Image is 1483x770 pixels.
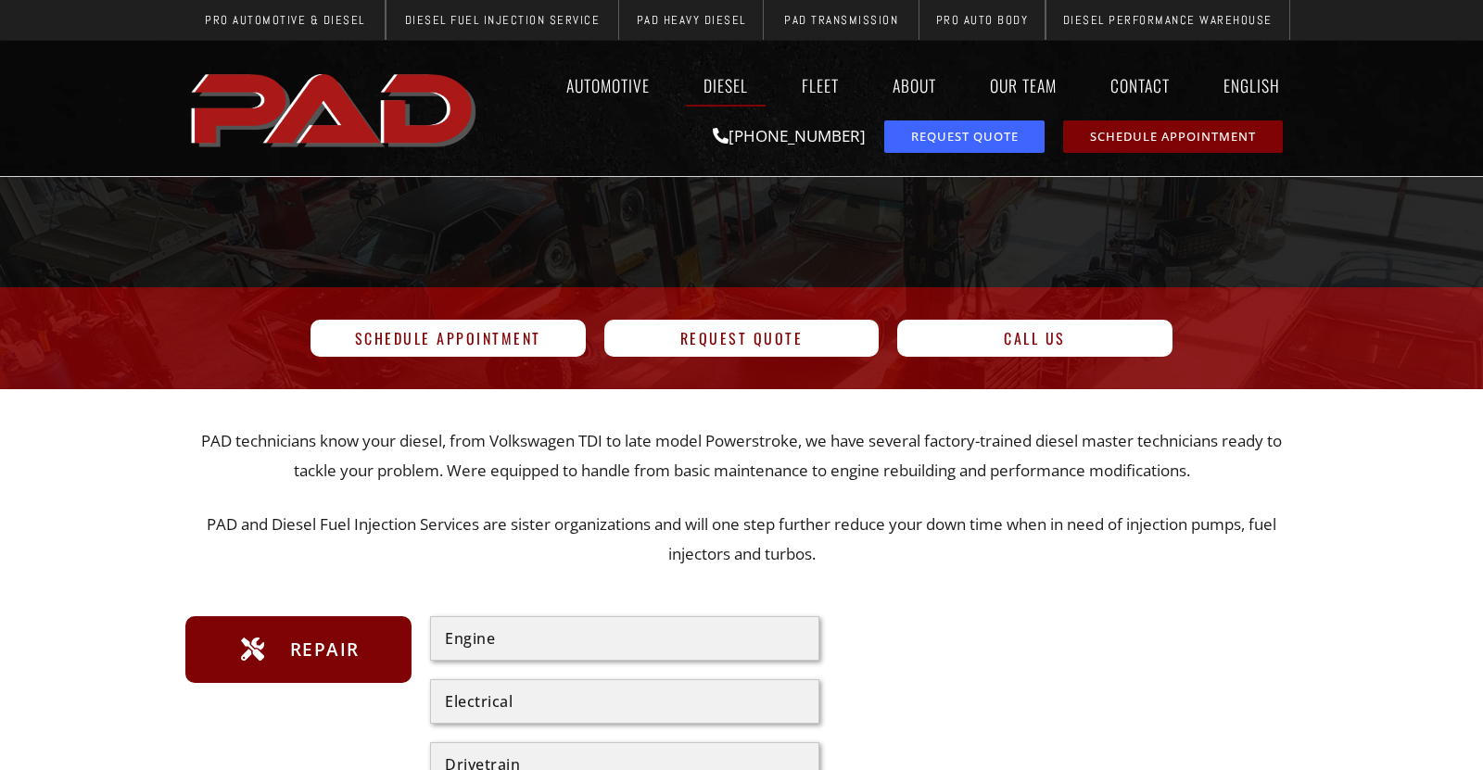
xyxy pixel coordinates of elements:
a: About [875,64,954,107]
a: Schedule Appointment [311,320,586,357]
a: request a service or repair quote [884,120,1045,153]
img: The image shows the word "PAD" in bold, red, uppercase letters with a slight shadow effect. [185,58,486,158]
a: Request Quote [604,320,880,357]
span: Request Quote [680,331,804,346]
span: PAD Heavy Diesel [637,14,746,26]
a: English [1206,64,1298,107]
span: Call Us [1004,331,1066,346]
a: Call Us [897,320,1172,357]
a: Automotive [549,64,667,107]
a: [PHONE_NUMBER] [713,125,866,146]
span: Schedule Appointment [1090,131,1256,143]
div: Engine [445,631,805,646]
span: Diesel Fuel Injection Service [405,14,601,26]
p: PAD technicians know your diesel, from Volkswagen TDI to late model Powerstroke, we have several ... [185,426,1298,486]
span: PAD Transmission [784,14,898,26]
div: Electrical [445,694,805,709]
a: Contact [1093,64,1187,107]
span: Request Quote [911,131,1019,143]
span: Pro Auto Body [936,14,1029,26]
span: Schedule Appointment [355,331,541,346]
p: PAD and Diesel Fuel Injection Services are sister organizations and will one step further reduce ... [185,510,1298,570]
nav: Menu [486,64,1298,107]
a: Diesel [686,64,766,107]
span: Pro Automotive & Diesel [205,14,365,26]
a: schedule repair or service appointment [1063,120,1283,153]
a: Our Team [972,64,1074,107]
a: Fleet [784,64,856,107]
a: pro automotive and diesel home page [185,58,486,158]
span: Repair [285,635,360,664]
span: Diesel Performance Warehouse [1063,14,1273,26]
